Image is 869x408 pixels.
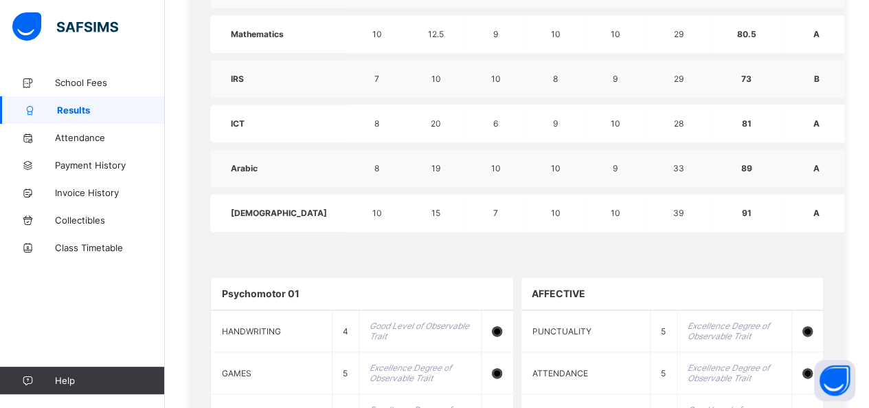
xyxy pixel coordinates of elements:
[231,163,258,173] span: Arabic
[491,74,501,84] span: 10
[813,118,820,129] span: A
[55,375,164,386] span: Help
[431,74,441,84] span: 10
[551,29,561,39] span: 10
[55,242,165,253] span: Class Timetable
[231,29,284,39] span: Mathematics
[431,208,440,218] span: 15
[372,208,382,218] span: 10
[57,105,165,116] span: Results
[493,208,498,218] span: 7
[222,326,281,336] span: HANDWRITING
[532,288,585,299] span: AFFECTIVE
[814,360,855,401] button: Open asap
[737,29,756,39] span: 80.5
[493,118,498,129] span: 6
[231,118,245,129] span: ICT
[343,326,348,336] span: 4
[55,160,165,171] span: Payment History
[370,363,451,383] i: Excellence Degree of Observable Trait
[741,74,752,84] span: 73
[553,118,558,129] span: 9
[688,321,769,341] i: Excellence Degree of Observable Trait
[55,77,165,88] span: School Fees
[431,118,441,129] span: 20
[55,132,165,143] span: Attendance
[613,74,618,84] span: 9
[814,74,820,84] span: B
[222,368,251,378] span: GAMES
[374,163,379,173] span: 8
[813,29,820,39] span: A
[813,208,820,218] span: A
[222,288,300,299] span: Psychomotor 01
[553,74,558,84] span: 8
[491,163,501,173] span: 10
[231,74,244,84] span: IRS
[532,326,591,336] span: PUNCTUALITY
[674,29,684,39] span: 29
[12,12,118,41] img: safsims
[742,208,752,218] span: 91
[551,208,561,218] span: 10
[661,326,666,336] span: 5
[532,368,588,378] span: ATTENDANCE
[370,321,469,341] i: Good Level of Observable Trait
[741,163,752,173] span: 89
[493,29,498,39] span: 9
[673,163,684,173] span: 33
[661,368,666,378] span: 5
[55,215,165,226] span: Collectibles
[611,118,620,129] span: 10
[742,118,752,129] span: 81
[673,208,684,218] span: 39
[343,368,348,378] span: 5
[374,118,379,129] span: 8
[374,74,379,84] span: 7
[231,208,327,218] span: [DEMOGRAPHIC_DATA]
[372,29,382,39] span: 10
[674,118,684,129] span: 28
[688,363,769,383] i: Excellence Degree of Observable Trait
[674,74,684,84] span: 29
[613,163,618,173] span: 9
[431,163,440,173] span: 19
[551,163,561,173] span: 10
[428,29,444,39] span: 12.5
[611,208,620,218] span: 10
[813,163,820,173] span: A
[611,29,620,39] span: 10
[55,187,165,198] span: Invoice History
